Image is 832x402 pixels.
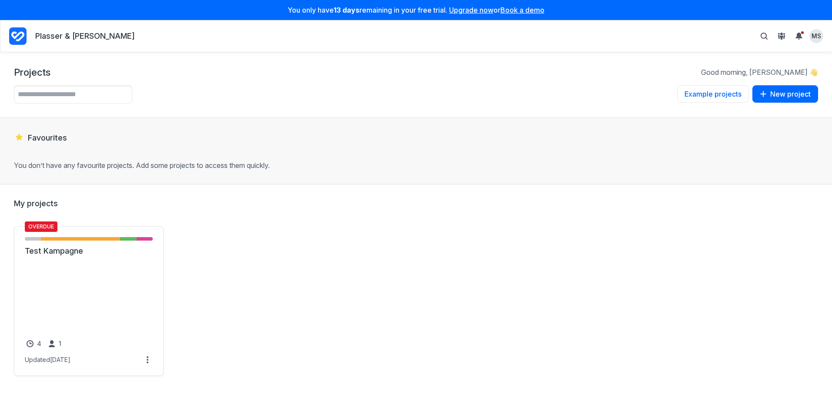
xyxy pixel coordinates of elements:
a: New project [752,85,818,104]
button: View People & Groups [775,29,788,43]
summary: View Notifications [792,29,809,43]
p: Good morning, [PERSON_NAME] 👋 [701,67,818,77]
span: Overdue [25,221,57,232]
p: Plasser & [PERSON_NAME] [35,31,135,42]
summary: View profile menu [809,29,823,43]
a: 4 [25,338,43,349]
a: Test Kampagne [25,246,153,256]
a: 1 [47,338,63,349]
button: Toggle search bar [757,29,771,43]
div: Updated [DATE] [25,356,70,364]
p: You only have remaining in your free trial. or [5,5,827,15]
a: Project Dashboard [9,26,27,47]
h1: Projects [14,66,50,78]
a: Upgrade now [449,6,493,14]
a: Book a demo [500,6,544,14]
h2: My projects [14,198,818,209]
span: MS [812,32,821,40]
a: Example projects [677,85,749,104]
strong: 13 days [334,6,359,14]
button: Example projects [677,85,749,103]
p: You don’t have any favourite projects. Add some projects to access them quickly. [14,161,818,170]
button: New project [752,85,818,103]
h2: Favourites [14,132,818,143]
